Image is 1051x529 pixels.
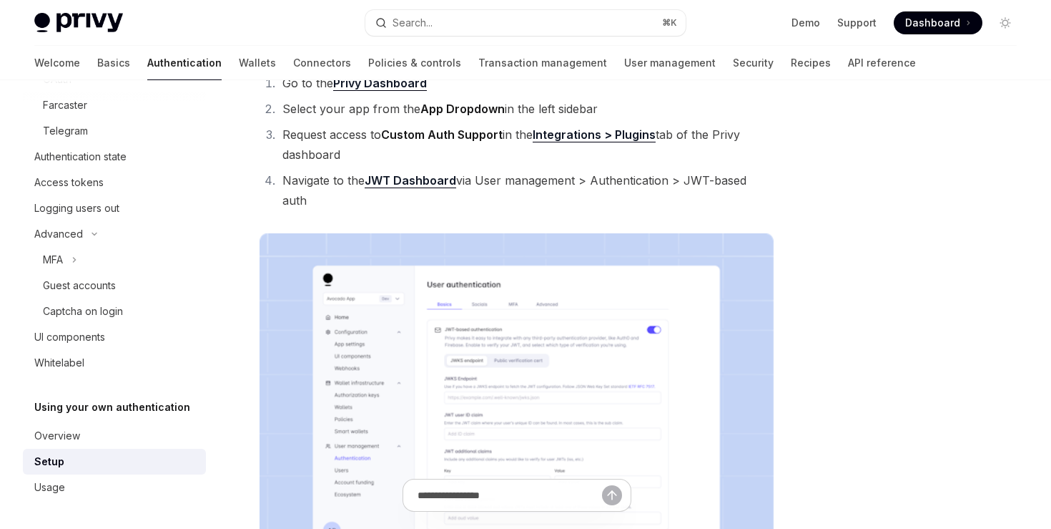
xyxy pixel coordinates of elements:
a: Whitelabel [23,350,206,376]
strong: Custom Auth Support [381,127,503,142]
a: Policies & controls [368,46,461,80]
div: Usage [34,479,65,496]
span: ⌘ K [662,17,677,29]
button: Toggle Advanced section [23,221,206,247]
img: light logo [34,13,123,33]
div: Captcha on login [43,303,123,320]
button: Toggle MFA section [23,247,206,273]
div: Access tokens [34,174,104,191]
a: Authentication [147,46,222,80]
a: Security [733,46,774,80]
a: Connectors [293,46,351,80]
h5: Using your own authentication [34,399,190,416]
li: Navigate to the via User management > Authentication > JWT-based auth [278,170,774,210]
div: MFA [43,251,63,268]
a: Logging users out [23,195,206,221]
button: Open search [365,10,685,36]
div: Overview [34,427,80,445]
a: Recipes [791,46,831,80]
a: Demo [791,16,820,30]
strong: Privy Dashboard [333,76,427,90]
div: Advanced [34,225,83,243]
li: Request access to in the tab of the Privy dashboard [278,125,774,165]
a: JWT Dashboard [365,173,456,188]
a: Authentication state [23,144,206,170]
a: Dashboard [894,11,982,34]
li: Go to the [278,73,774,93]
div: Search... [393,14,433,31]
a: Basics [97,46,130,80]
a: Access tokens [23,170,206,195]
strong: App Dropdown [420,102,505,116]
div: Authentication state [34,148,127,165]
a: Integrations > Plugins [533,127,656,142]
input: Ask a question... [418,480,602,511]
div: Telegram [43,122,88,140]
a: Setup [23,449,206,475]
a: Captcha on login [23,299,206,324]
button: Send message [602,485,622,505]
a: Usage [23,475,206,500]
div: Guest accounts [43,277,116,294]
a: Overview [23,423,206,449]
a: Telegram [23,118,206,144]
a: Support [837,16,877,30]
button: Toggle dark mode [994,11,1017,34]
a: User management [624,46,716,80]
a: Transaction management [478,46,607,80]
div: Logging users out [34,200,119,217]
a: Wallets [239,46,276,80]
div: Setup [34,453,64,470]
li: Select your app from the in the left sidebar [278,99,774,119]
div: Farcaster [43,97,87,114]
a: Welcome [34,46,80,80]
a: Farcaster [23,92,206,118]
a: Guest accounts [23,273,206,299]
a: Privy Dashboard [333,76,427,91]
a: API reference [848,46,916,80]
div: Whitelabel [34,354,84,372]
span: Dashboard [905,16,960,30]
a: UI components [23,324,206,350]
div: UI components [34,329,105,346]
